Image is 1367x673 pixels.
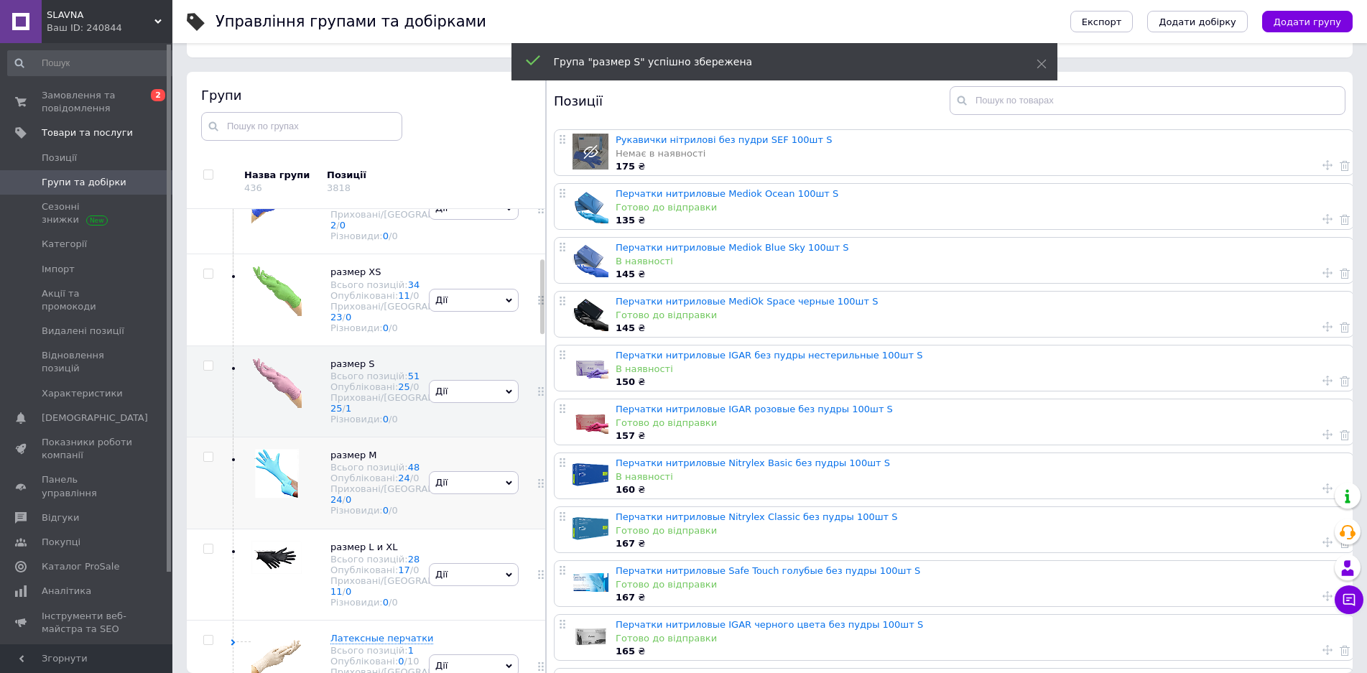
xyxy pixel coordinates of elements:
a: 0 [346,494,351,505]
a: 11 [398,290,410,301]
span: Товари та послуги [42,126,133,139]
a: Видалити товар [1340,213,1350,226]
div: Опубліковані: [330,656,485,667]
span: Сезонні знижки [42,200,133,226]
a: Перчатки нитриловые IGAR без пудры нестерильные 100шт S [616,350,923,361]
div: 0 [391,414,397,424]
a: 0 [346,312,351,322]
a: Перчатки нитриловые MediOk Space черные 100шт S [616,296,878,307]
span: / [410,565,420,575]
a: 11 [330,586,343,597]
div: 0 [413,290,419,301]
b: 157 [616,430,635,441]
div: ₴ [616,537,1346,550]
a: Перчатки нитриловые Nitrylex Classic без пудры 100шт S [616,511,898,522]
div: 10 [407,656,420,667]
span: Категорії [42,238,87,251]
a: Перчатки нитриловые IGAR черного цвета без пудры 100шт S [616,619,923,630]
div: ₴ [616,160,1346,173]
span: / [389,322,398,333]
a: Видалити товар [1340,159,1350,172]
a: 28 [408,554,420,565]
a: Видалити товар [1340,266,1350,279]
h1: Управління групами та добірками [216,13,486,30]
span: / [389,505,398,516]
span: Відгуки [42,511,79,524]
a: 25 [398,381,410,392]
b: 145 [616,269,635,279]
b: 150 [616,376,635,387]
span: / [343,586,352,597]
a: 0 [340,220,346,231]
span: / [389,597,398,608]
div: 0 [391,322,397,333]
div: 0 [391,597,397,608]
div: Готово до відправки [616,524,1346,537]
div: Приховані/[GEOGRAPHIC_DATA]: [330,575,485,597]
span: / [410,290,420,301]
a: Видалити товар [1340,374,1350,387]
div: В наявності [616,470,1346,483]
a: 24 [398,473,410,483]
div: Готово до відправки [616,417,1346,430]
div: 0 [413,381,419,392]
div: Готово до відправки [616,309,1346,322]
div: Група "размер S" успішно збережена [554,55,1001,69]
a: 48 [408,462,420,473]
a: Перчатки нитриловые Safe Touch голубые без пудры 100шт S [616,565,920,576]
span: Додати групу [1274,17,1341,27]
img: размер S [251,358,302,408]
span: Каталог ProSale [42,560,119,573]
a: Перчатки нитриловые Mediok Ocean 100шт S [616,188,838,199]
b: 175 [616,161,635,172]
button: Чат з покупцем [1335,585,1363,614]
a: Перчатки нитриловые Mediok Blue Sky 100шт S [616,242,849,253]
div: В наявності [616,363,1346,376]
img: размер L и XL [251,541,302,574]
a: 0 [383,597,389,608]
span: Групи та добірки [42,176,126,189]
div: ₴ [616,430,1346,442]
span: Акції та промокоди [42,287,133,313]
div: Групи [201,86,532,104]
div: ₴ [616,483,1346,496]
span: размер S [330,358,375,369]
b: 165 [616,646,635,656]
div: Приховані/[GEOGRAPHIC_DATA]: [330,301,485,322]
span: / [343,494,352,505]
div: Опубліковані: [330,565,485,575]
div: Різновиди: [330,231,485,241]
b: 167 [616,538,635,549]
img: размер M [255,449,299,498]
span: / [343,312,352,322]
span: Дії [435,386,448,396]
div: ₴ [616,645,1346,658]
div: Позиції [327,169,449,182]
a: 51 [408,371,420,381]
span: Панель управління [42,473,133,499]
span: Характеристики [42,387,123,400]
div: 0 [413,565,419,575]
span: / [389,231,398,241]
div: ₴ [616,322,1346,335]
div: Приховані/[GEOGRAPHIC_DATA]: [330,392,485,414]
div: Ваш ID: 240844 [47,22,172,34]
span: Дії [435,660,448,671]
span: Аналітика [42,585,91,598]
a: 17 [398,565,410,575]
span: Замовлення та повідомлення [42,89,133,115]
b: 167 [616,592,635,603]
div: Немає в наявності [616,147,1346,160]
a: Видалити товар [1340,644,1350,656]
a: Видалити товар [1340,320,1350,333]
a: Рукавички нітрилові без пудри SEF 100шт S [616,134,832,145]
div: Опубліковані: [330,381,485,392]
a: 1 [408,645,414,656]
div: Всього позицій: [330,279,485,290]
button: Додати добірку [1147,11,1248,32]
a: 25 [330,403,343,414]
div: В наявності [616,255,1346,268]
span: / [389,414,398,424]
span: Покупці [42,536,80,549]
span: / [404,656,420,667]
